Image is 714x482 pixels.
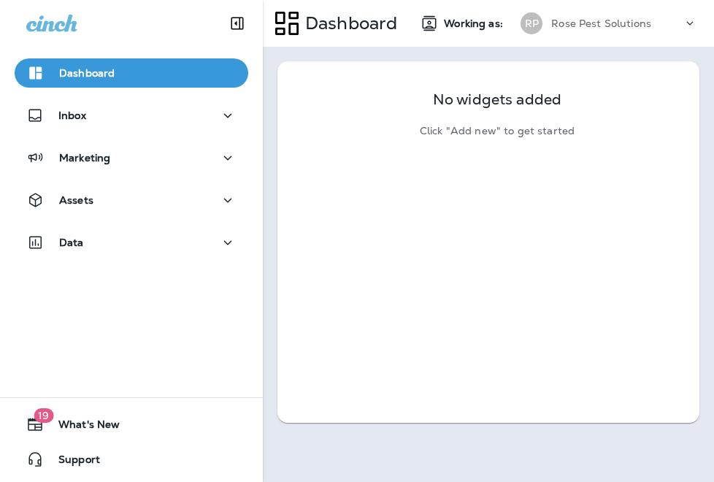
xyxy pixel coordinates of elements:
[217,9,258,38] button: Collapse Sidebar
[59,237,84,248] p: Data
[299,12,397,34] p: Dashboard
[15,58,248,88] button: Dashboard
[44,454,100,471] span: Support
[34,408,53,423] span: 19
[44,418,120,436] span: What's New
[420,125,575,137] p: Click "Add new" to get started
[15,228,248,257] button: Data
[59,67,115,79] p: Dashboard
[59,194,93,206] p: Assets
[58,110,86,121] p: Inbox
[444,18,506,30] span: Working as:
[59,152,110,164] p: Marketing
[15,445,248,474] button: Support
[433,93,561,106] p: No widgets added
[15,143,248,172] button: Marketing
[15,101,248,130] button: Inbox
[551,18,651,29] p: Rose Pest Solutions
[15,410,248,439] button: 19What's New
[15,185,248,215] button: Assets
[521,12,542,34] div: RP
